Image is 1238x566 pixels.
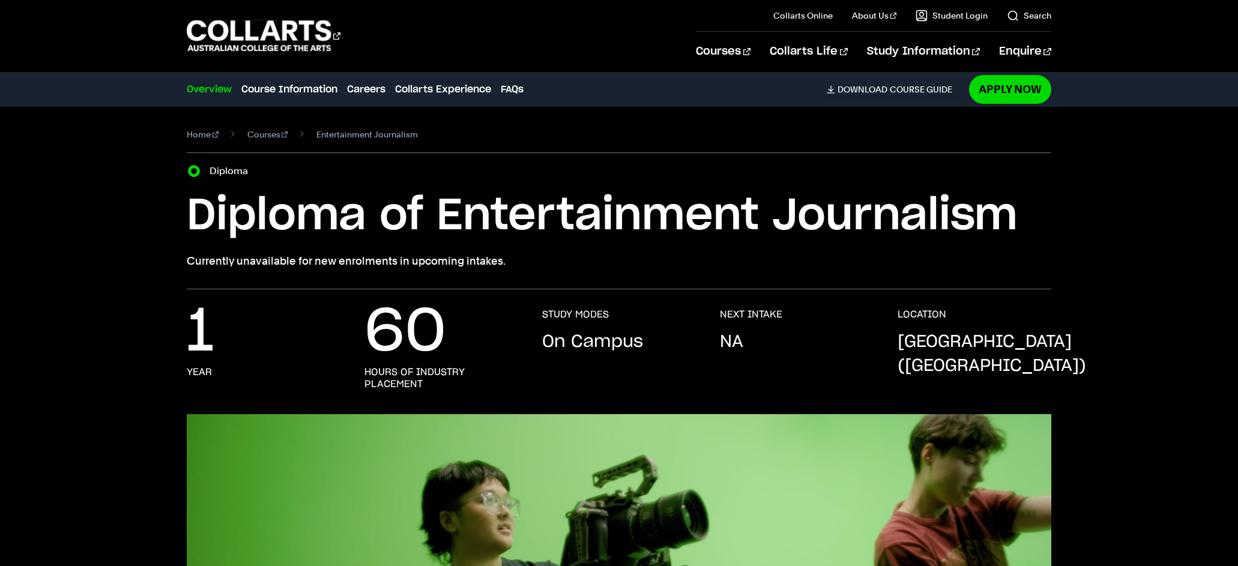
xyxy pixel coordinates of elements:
[542,309,609,321] h3: STUDY MODES
[770,32,847,71] a: Collarts Life
[898,309,946,321] h3: LOCATION
[838,84,887,95] span: Download
[395,82,491,97] a: Collarts Experience
[241,82,337,97] a: Course Information
[187,19,340,53] div: Go to homepage
[247,126,288,143] a: Courses
[916,10,988,22] a: Student Login
[364,309,446,357] p: 60
[542,330,643,354] p: On Campus
[773,10,833,22] a: Collarts Online
[852,10,896,22] a: About Us
[187,309,214,357] p: 1
[1007,10,1051,22] a: Search
[187,82,232,97] a: Overview
[187,189,1051,243] h1: Diploma of Entertainment Journalism
[210,163,255,179] label: Diploma
[187,366,212,378] h3: year
[827,84,962,95] a: DownloadCourse Guide
[867,32,980,71] a: Study Information
[969,75,1051,103] a: Apply Now
[898,330,1086,378] p: [GEOGRAPHIC_DATA] ([GEOGRAPHIC_DATA])
[720,309,782,321] h3: NEXT INTAKE
[187,253,1051,269] p: Currently unavailable for new enrolments in upcoming intakes.
[364,366,518,390] h3: hours of industry placement
[501,82,524,97] a: FAQs
[347,82,385,97] a: Careers
[999,32,1051,71] a: Enquire
[696,32,750,71] a: Courses
[720,330,743,354] p: NA
[316,126,418,143] span: Entertainment Journalism
[187,126,219,143] a: Home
